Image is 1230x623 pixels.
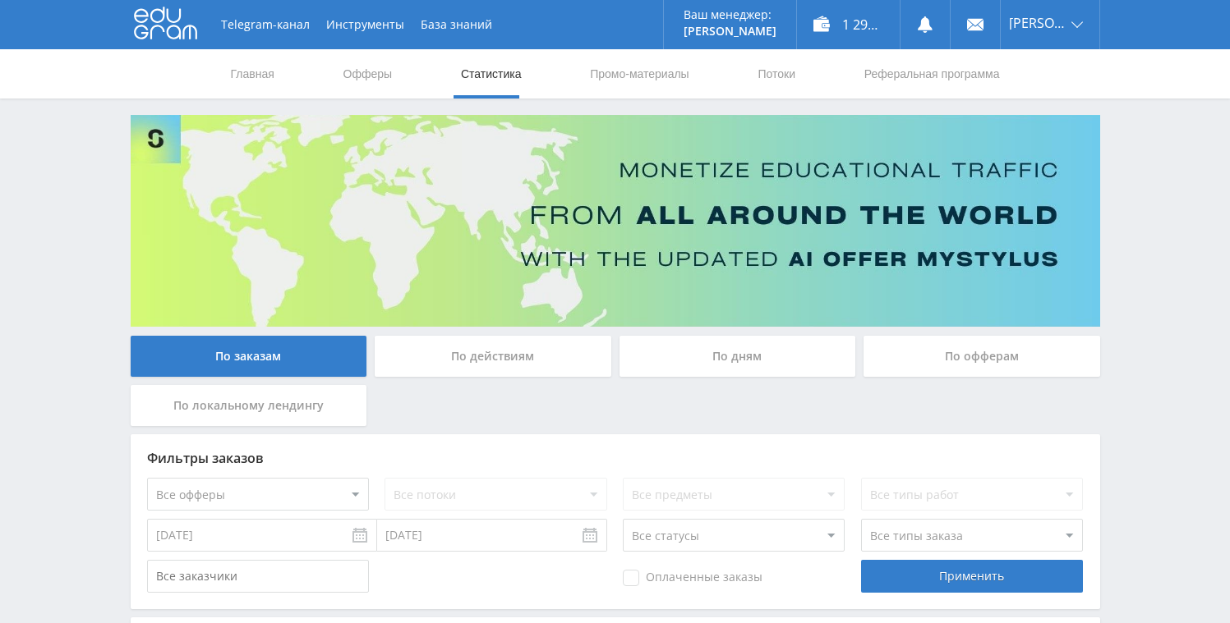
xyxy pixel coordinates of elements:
[684,8,776,21] p: Ваш менеджер:
[131,385,367,426] div: По локальному лендингу
[229,49,276,98] a: Главная
[623,570,762,586] span: Оплаченные заказы
[861,560,1083,593] div: Применить
[864,336,1100,377] div: По офферам
[756,49,797,98] a: Потоки
[459,49,523,98] a: Статистика
[684,25,776,38] p: [PERSON_NAME]
[620,336,856,377] div: По дням
[588,49,690,98] a: Промо-материалы
[863,49,1002,98] a: Реферальная программа
[1009,16,1066,30] span: [PERSON_NAME]
[147,451,1084,465] div: Фильтры заказов
[375,336,611,377] div: По действиям
[342,49,394,98] a: Офферы
[147,560,369,593] input: Все заказчики
[131,115,1100,327] img: Banner
[131,336,367,377] div: По заказам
